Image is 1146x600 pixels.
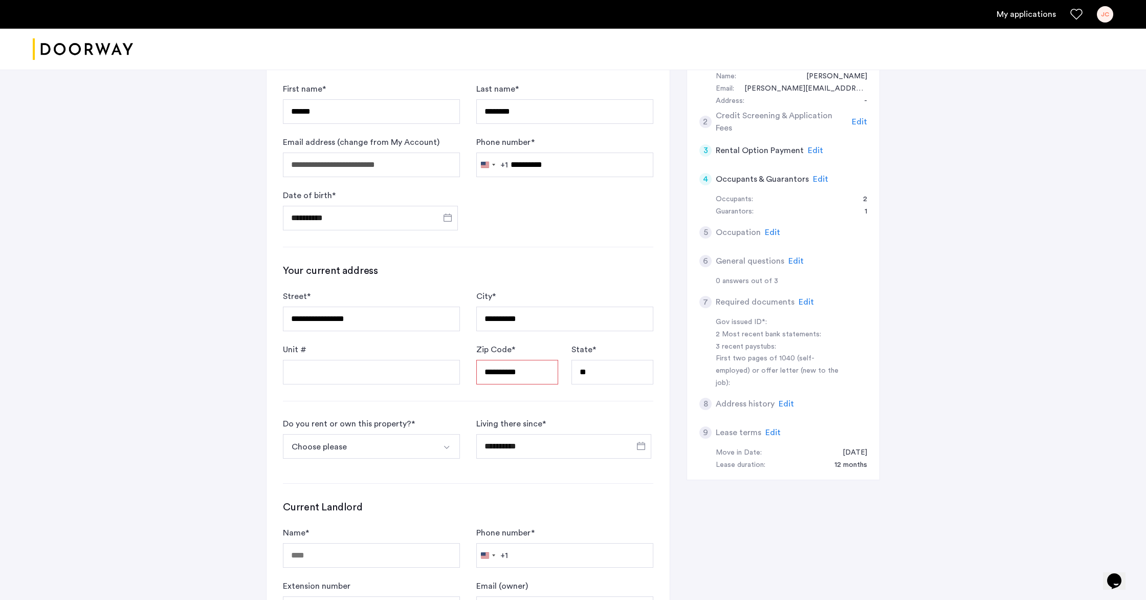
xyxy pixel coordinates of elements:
div: judy.callahan9606@gmail.com [734,83,867,95]
label: Date of birth * [283,189,336,202]
h5: Rental Option Payment [716,144,804,157]
div: 12 months [824,459,867,472]
span: Edit [808,146,823,155]
button: Selected country [477,544,508,567]
div: Guarantors: [716,206,754,218]
div: 9 [699,426,712,439]
div: JC [1097,6,1113,23]
label: State * [571,344,596,356]
div: 1 [854,206,867,218]
div: 09/30/2025 [832,447,867,459]
span: Edit [779,400,794,408]
h5: Occupants & Guarantors [716,173,809,185]
button: Open calendar [442,211,454,224]
div: Move in Date: [716,447,762,459]
h5: Required documents [716,296,795,308]
div: Lease duration: [716,459,765,472]
span: Edit [813,175,828,183]
div: Email: [716,83,734,95]
label: Living there since * [476,418,546,430]
label: Phone number * [476,136,535,148]
span: Edit [765,428,781,437]
span: Edit [852,118,867,126]
div: 2 [853,194,867,206]
a: My application [997,8,1056,20]
div: +1 [500,159,508,171]
a: Favorites [1070,8,1083,20]
label: Last name * [476,83,519,95]
img: logo [33,30,133,69]
h3: Current Landlord [283,500,653,515]
div: Do you rent or own this property? * [283,418,415,430]
div: 2 [699,116,712,128]
div: 3 [699,144,712,157]
h5: Occupation [716,226,761,239]
button: Open calendar [635,440,647,452]
button: Select option [435,434,460,459]
button: Select option [283,434,436,459]
span: Edit [799,298,814,306]
label: Email (owner) [476,580,528,592]
span: Edit [765,228,780,237]
div: Judith Callahan [796,71,867,83]
a: Cazamio logo [33,30,133,69]
div: 0 answers out of 3 [716,275,867,288]
span: Edit [788,257,804,265]
div: 3 recent paystubs: [716,341,845,353]
div: 4 [699,173,712,185]
h5: Credit Screening & Application Fees [716,110,848,134]
div: 2 Most recent bank statements: [716,329,845,341]
label: Extension number [283,580,350,592]
div: 5 [699,226,712,239]
label: First name * [283,83,326,95]
div: Name: [716,71,736,83]
div: Occupants: [716,194,753,206]
div: 8 [699,398,712,410]
label: Phone number * [476,527,535,539]
img: arrow [443,443,451,452]
button: Selected country [477,153,508,177]
h5: Lease terms [716,426,761,439]
label: Street * [283,290,311,303]
h5: General questions [716,255,784,267]
div: 7 [699,296,712,308]
label: Email address (change from My Account) [283,136,439,148]
h5: Address history [716,398,775,410]
div: - [854,95,867,108]
div: Address: [716,95,744,108]
div: First two pages of 1040 (self-employed) or offer letter (new to the job): [716,353,845,390]
label: City * [476,290,496,303]
label: Name * [283,527,309,539]
label: Zip Code * [476,344,515,356]
label: Unit # [283,344,306,356]
h3: Your current address [283,264,653,278]
div: 6 [699,255,712,267]
iframe: chat widget [1103,559,1136,590]
div: Gov issued ID*: [716,316,845,329]
div: +1 [500,549,508,562]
